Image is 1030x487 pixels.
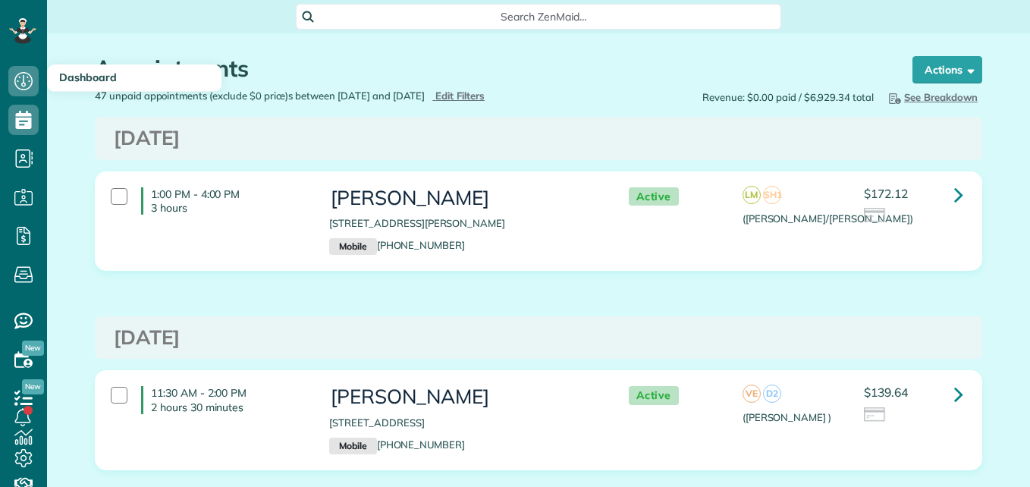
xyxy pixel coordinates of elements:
h3: [PERSON_NAME] [329,386,598,408]
img: icon_credit_card_neutral-3d9a980bd25ce6dbb0f2033d7200983694762465c175678fcbc2d8f4bc43548e.png [864,208,887,225]
button: See Breakdown [881,89,982,105]
span: Dashboard [59,71,117,84]
h4: 11:30 AM - 2:00 PM [141,386,306,413]
span: Revenue: $0.00 paid / $6,929.34 total [702,90,874,105]
span: SH1 [763,186,781,204]
p: 3 hours [151,201,306,215]
span: ([PERSON_NAME]/[PERSON_NAME]) [743,212,913,225]
button: Actions [912,56,982,83]
h1: Appointments [95,56,884,81]
span: Edit Filters [435,90,485,102]
a: Edit Filters [432,90,485,102]
a: Mobile[PHONE_NUMBER] [329,438,465,451]
small: Mobile [329,238,376,255]
p: 2 hours 30 minutes [151,401,306,414]
div: 47 unpaid appointments (exclude $0 price)s between [DATE] and [DATE] [83,89,539,103]
span: New [22,379,44,394]
span: LM [743,186,761,204]
a: Mobile[PHONE_NUMBER] [329,239,465,251]
h3: [PERSON_NAME] [329,187,598,209]
span: VE [743,385,761,403]
span: $139.64 [864,385,908,400]
p: [STREET_ADDRESS] [329,416,598,430]
span: See Breakdown [886,91,978,103]
h3: [DATE] [114,127,963,149]
span: Active [629,386,679,405]
span: Active [629,187,679,206]
h4: 1:00 PM - 4:00 PM [141,187,306,215]
span: $172.12 [864,186,908,201]
small: Mobile [329,438,376,454]
p: [STREET_ADDRESS][PERSON_NAME] [329,216,598,231]
span: D2 [763,385,781,403]
span: New [22,341,44,356]
h3: [DATE] [114,327,963,349]
span: ([PERSON_NAME] ) [743,411,831,423]
img: icon_credit_card_neutral-3d9a980bd25ce6dbb0f2033d7200983694762465c175678fcbc2d8f4bc43548e.png [864,407,887,424]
